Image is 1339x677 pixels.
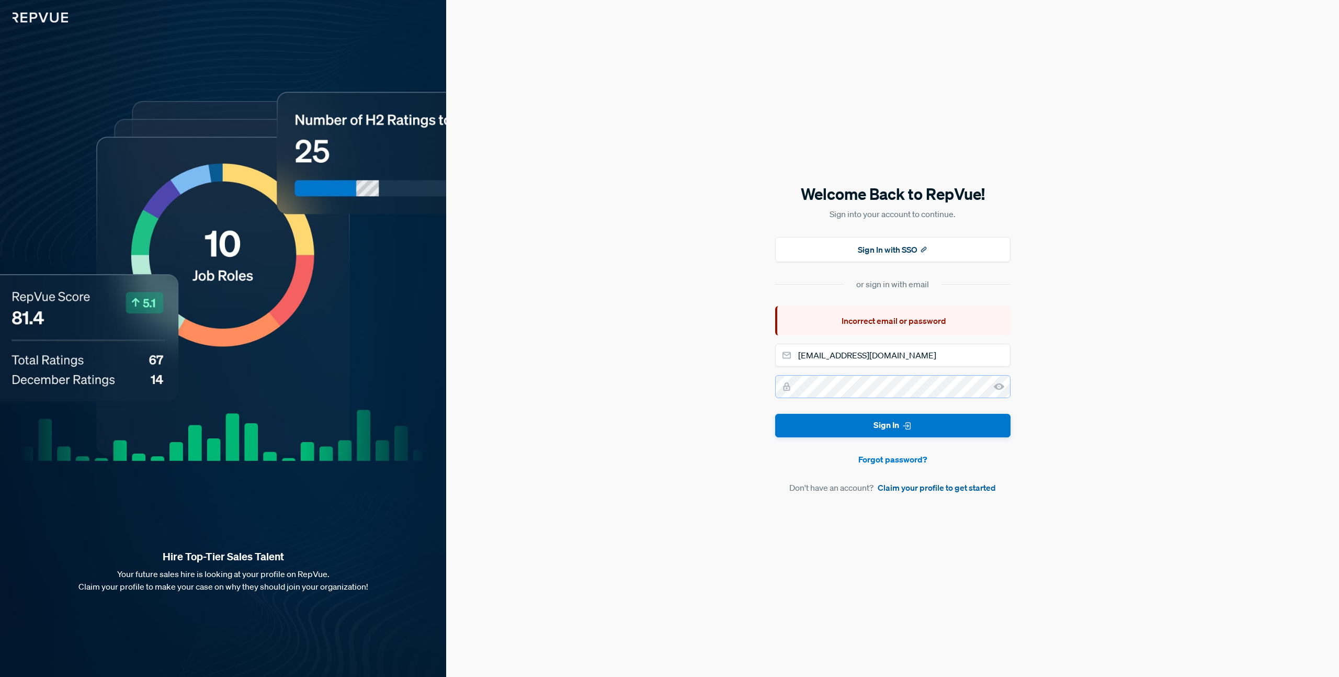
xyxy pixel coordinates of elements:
[775,237,1011,262] button: Sign In with SSO
[17,550,429,563] strong: Hire Top-Tier Sales Talent
[775,344,1011,367] input: Email address
[775,208,1011,220] p: Sign into your account to continue.
[775,481,1011,494] article: Don't have an account?
[856,278,929,290] div: or sign in with email
[775,414,1011,437] button: Sign In
[775,183,1011,205] h5: Welcome Back to RepVue!
[775,306,1011,335] div: Incorrect email or password
[775,453,1011,466] a: Forgot password?
[17,568,429,593] p: Your future sales hire is looking at your profile on RepVue. Claim your profile to make your case...
[878,481,996,494] a: Claim your profile to get started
